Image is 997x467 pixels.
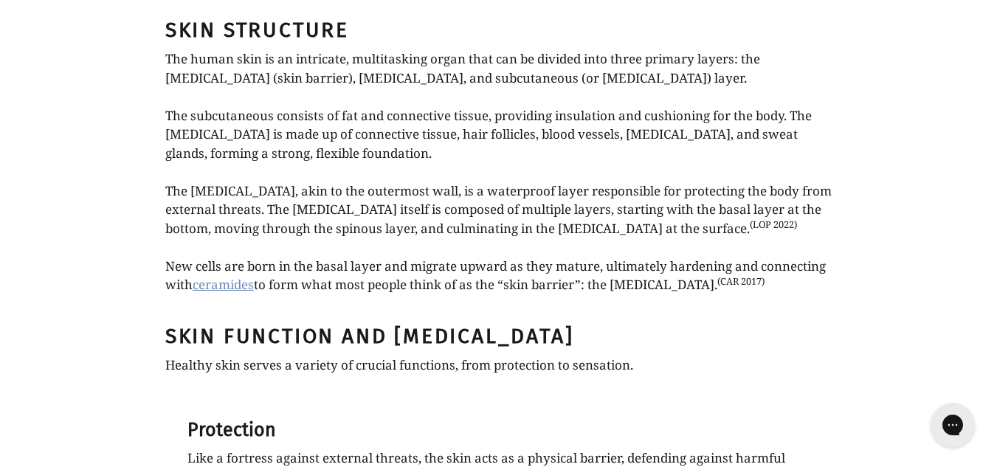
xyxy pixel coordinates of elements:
[165,324,832,349] h2: Skin Function and [MEDICAL_DATA]
[187,419,810,441] h3: Protection
[165,18,832,43] h2: Skin Structure
[165,257,832,294] p: New cells are born in the basal layer and migrate upward as they mature, ultimately hardening and...
[165,181,832,238] p: The [MEDICAL_DATA], akin to the outermost wall, is a waterproof layer responsible for protecting ...
[165,106,832,163] p: The subcutaneous consists of fat and connective tissue, providing insulation and cushioning for t...
[750,218,797,231] sup: (LOP 2022)
[923,398,982,452] iframe: Gorgias live chat messenger
[165,49,832,87] p: The human skin is an intricate, multitasking organ that can be divided into three primary layers:...
[717,274,765,288] sup: (CAR 2017)
[165,356,832,375] p: Healthy skin serves a variety of crucial functions, from protection to sensation.
[193,276,254,294] a: ceramides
